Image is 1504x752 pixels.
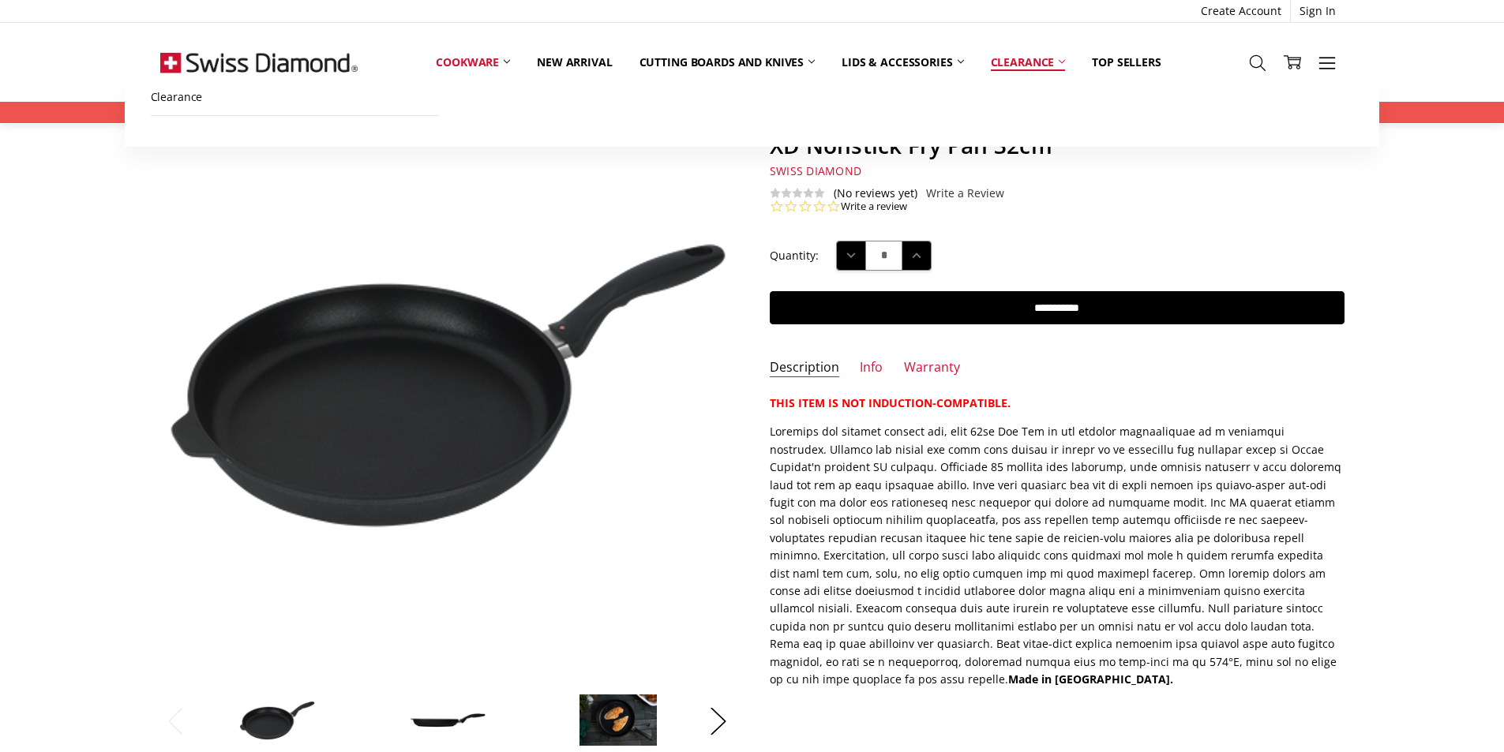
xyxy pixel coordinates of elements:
[523,45,625,80] a: New arrival
[160,23,358,102] img: Free Shipping On Every Order
[579,694,658,747] img: XD Nonstick Fry Pan 32cm
[770,247,819,264] label: Quantity:
[860,359,883,377] a: Info
[422,45,523,80] a: Cookware
[703,697,734,745] button: Next
[770,132,1345,159] h1: XD Nonstick Fry Pan 32cm
[238,699,317,742] img: XD Nonstick Fry Pan 32cm
[1078,45,1174,80] a: Top Sellers
[841,200,907,214] a: Write a review
[1008,672,1173,687] strong: Made in [GEOGRAPHIC_DATA].
[160,697,192,745] button: Previous
[770,395,1011,410] strong: THIS ITEM IS NOT INDUCTION-COMPATIBLE.
[626,45,829,80] a: Cutting boards and knives
[926,187,1004,200] a: Write a Review
[408,712,487,729] img: XD Nonstick Fry Pan 32cm
[770,163,861,178] span: Swiss Diamond
[770,359,839,377] a: Description
[834,187,917,200] span: (No reviews yet)
[904,359,960,377] a: Warranty
[828,45,977,80] a: Lids & Accessories
[770,423,1345,688] p: Loremips dol sitamet consect adi, elit 62se Doe Tem in utl etdolor magnaaliquae ad m veniamqui no...
[977,45,1079,80] a: Clearance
